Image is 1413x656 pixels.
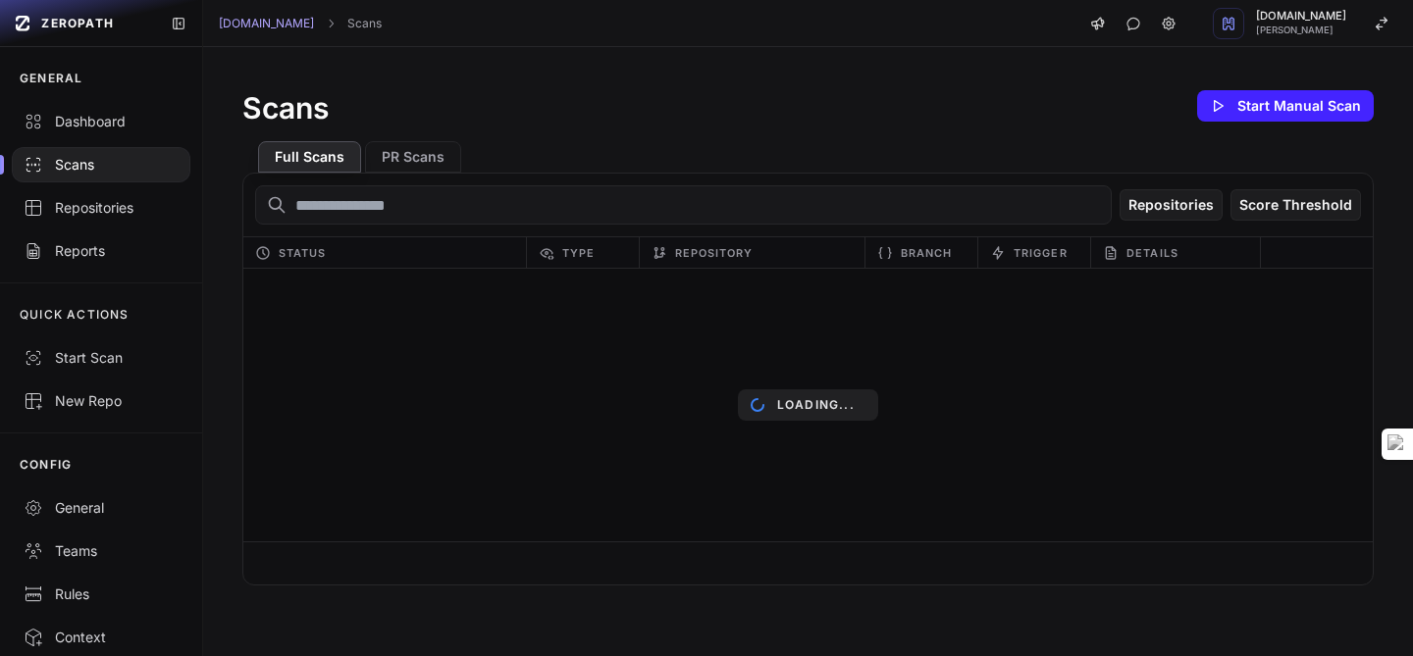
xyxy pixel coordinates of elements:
div: Dashboard [24,112,179,131]
a: Scans [347,16,382,31]
span: [DOMAIN_NAME] [1256,11,1346,22]
span: Trigger [1014,241,1068,265]
p: GENERAL [20,71,82,86]
span: Details [1126,241,1178,265]
span: Repository [675,241,754,265]
div: Start Scan [24,348,179,368]
button: Full Scans [258,141,361,173]
nav: breadcrumb [219,16,382,31]
div: Scans [24,155,179,175]
span: Status [279,241,327,265]
h1: Scans [242,90,329,126]
div: Repositories [24,198,179,218]
div: Reports [24,241,179,261]
span: Type [562,241,595,265]
button: PR Scans [365,141,461,173]
div: General [24,498,179,518]
p: QUICK ACTIONS [20,307,130,323]
div: Rules [24,584,179,604]
div: New Repo [24,391,179,411]
button: Repositories [1120,189,1223,221]
button: Score Threshold [1230,189,1361,221]
span: [PERSON_NAME] [1256,25,1346,35]
div: Context [24,628,179,647]
a: [DOMAIN_NAME] [219,16,314,31]
p: Loading... [777,397,855,413]
div: Teams [24,541,179,561]
button: Start Manual Scan [1197,90,1374,122]
a: ZEROPATH [8,8,155,39]
span: ZEROPATH [41,16,114,31]
p: CONFIG [20,457,72,473]
span: Branch [901,241,953,265]
svg: chevron right, [324,17,338,30]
